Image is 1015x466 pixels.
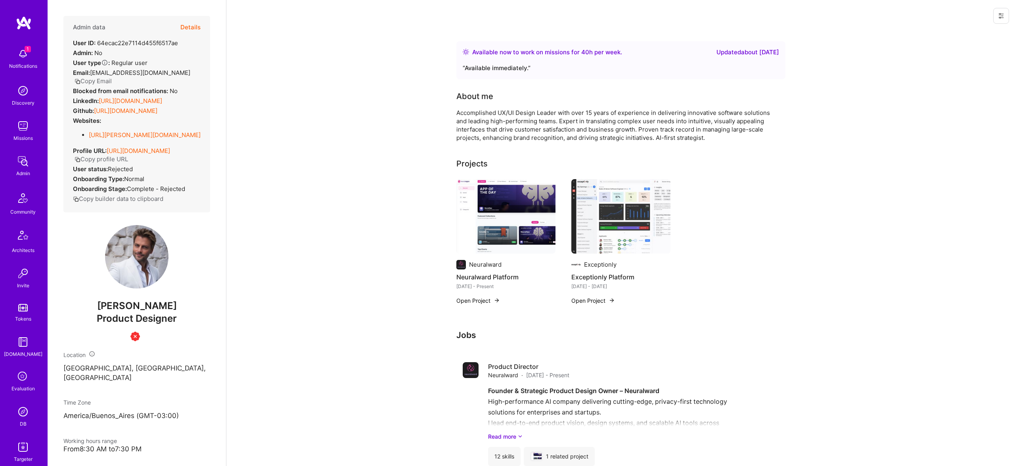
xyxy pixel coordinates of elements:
h4: Product Director [488,362,569,371]
strong: Websites: [73,117,101,124]
button: Details [180,16,201,39]
img: admin teamwork [15,153,31,169]
span: Rejected [108,165,133,173]
div: About me [456,90,493,102]
img: Company logo [463,362,479,378]
img: Neuralward [531,453,542,460]
div: Targeter [14,455,33,463]
div: Regular user [73,59,147,67]
img: User Avatar [105,225,169,288]
span: Product Designer [97,313,177,324]
h4: Admin data [73,24,105,31]
img: tokens [18,304,28,311]
div: Community [10,208,36,216]
div: “ Available immediately. ” [463,63,779,73]
i: icon Copy [75,78,80,84]
i: icon SelectionTeam [15,369,31,384]
p: America/Buenos_Aires (GMT-03:00 ) [63,411,210,421]
img: Community [13,189,33,208]
div: No [73,49,102,57]
button: Copy builder data to clipboard [73,195,163,203]
a: Read more [488,432,779,441]
div: Accomplished UX/UI Design Leader with over 15 years of experience in delivering innovative softwa... [456,109,774,142]
strong: Email: [73,69,90,76]
div: Admin [16,169,30,178]
span: Complete - Rejected [127,185,185,193]
i: icon Copy [75,157,80,162]
h4: Neuralward Platform [456,272,555,282]
div: 64ecac22e7114d455f6517ae [73,39,178,47]
img: Invite [15,265,31,281]
div: 12 skills [488,447,521,466]
span: [PERSON_NAME] [63,300,210,312]
img: Neuralward Platform [456,179,555,254]
span: Time Zone [63,399,91,406]
div: Invite [17,281,29,290]
img: bell [15,46,31,62]
div: [DATE] - [DATE] [571,282,670,290]
img: Company logo [571,260,581,269]
a: [URL][DOMAIN_NAME] [99,97,162,105]
strong: Github: [73,107,94,115]
div: Updated about [DATE] [716,48,779,57]
button: Open Project [456,296,500,305]
div: Discovery [12,99,34,107]
i: icon ArrowDownSecondaryDark [518,432,523,441]
h4: Exceptionly Platform [571,272,670,282]
p: [GEOGRAPHIC_DATA], [GEOGRAPHIC_DATA], [GEOGRAPHIC_DATA] [63,364,210,383]
div: 1 related project [524,447,595,466]
div: Location [63,351,210,359]
span: [DATE] - Present [526,371,569,379]
img: Skill Targeter [15,439,31,455]
div: Available now to work on missions for h per week . [472,48,622,57]
i: Help [101,59,108,66]
img: arrow-right [609,297,615,304]
span: Working hours range [63,437,117,444]
div: Projects [456,158,488,170]
div: [DATE] - Present [456,282,555,290]
a: [URL][DOMAIN_NAME] [107,147,170,155]
div: Evaluation [11,384,35,393]
strong: Onboarding Type: [73,175,124,183]
img: arrow-right [494,297,500,304]
strong: User status: [73,165,108,173]
strong: Onboarding Stage: [73,185,127,193]
span: [EMAIL_ADDRESS][DOMAIN_NAME] [90,69,190,76]
div: [DOMAIN_NAME] [4,350,42,358]
strong: Blocked from email notifications: [73,87,170,95]
h3: Jobs [456,330,785,340]
img: Unqualified [130,332,140,341]
span: normal [124,175,144,183]
span: 1 [25,46,31,52]
strong: Profile URL: [73,147,107,155]
div: Tokens [15,315,31,323]
strong: User type : [73,59,110,67]
strong: User ID: [73,39,96,47]
div: Architects [12,246,34,254]
i: icon Copy [73,196,79,202]
button: Copy Email [75,77,112,85]
img: discovery [15,83,31,99]
button: Open Project [571,296,615,305]
span: 40 [581,48,589,56]
div: From 8:30 AM to 7:30 PM [63,445,210,453]
img: logo [16,16,32,30]
img: Company logo [456,260,466,269]
strong: Admin: [73,49,93,57]
div: Notifications [9,62,37,70]
div: Neuralward [469,260,502,269]
strong: LinkedIn: [73,97,99,105]
div: DB [20,420,27,428]
div: Missions [13,134,33,142]
img: guide book [15,334,31,350]
img: Exceptionly Platform [571,179,670,254]
div: No [73,87,178,95]
span: Neuralward [488,371,518,379]
a: [URL][PERSON_NAME][DOMAIN_NAME] [89,131,201,139]
div: Exceptionly [584,260,617,269]
img: Admin Search [15,404,31,420]
img: teamwork [15,118,31,134]
img: Availability [463,49,469,55]
img: Architects [13,227,33,246]
span: · [521,371,523,379]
